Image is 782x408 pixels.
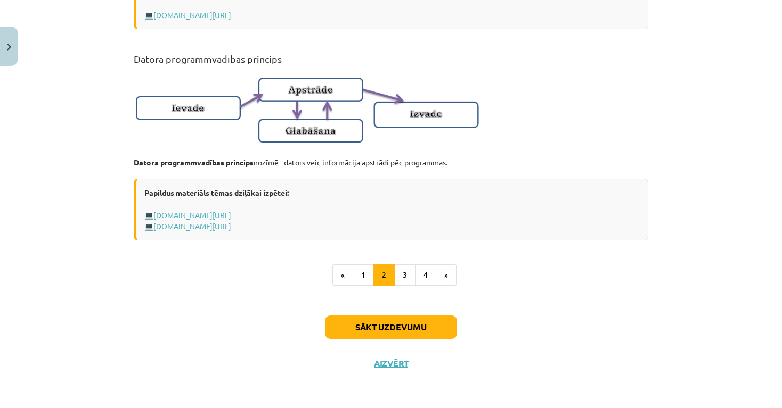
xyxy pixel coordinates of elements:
strong: Papildus materiāls tēmas dziļākai izpētei: [144,188,289,197]
a: [DOMAIN_NAME][URL] [153,221,231,231]
button: « [332,264,353,286]
button: » [436,264,457,286]
button: 3 [394,264,416,286]
nav: Page navigation example [134,264,648,286]
button: Sākt uzdevumu [325,315,457,339]
a: [DOMAIN_NAME][URL] [153,10,231,20]
div: 💻 💻 [134,179,648,240]
button: 1 [353,264,374,286]
a: [DOMAIN_NAME][URL] [153,210,231,220]
strong: Datora programmvadības princips [134,157,254,167]
button: 4 [415,264,436,286]
img: icon-close-lesson-0947bae3869378f0d4975bcd49f059093ad1ed9edebbc8119c70593378902aed.svg [7,44,11,51]
button: Aizvērt [371,358,411,369]
p: nozīmē - dators veic informācija apstrādi pēc programmas. [134,157,648,168]
button: 2 [373,264,395,286]
h2: Datora programmvadības princips [134,40,648,66]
